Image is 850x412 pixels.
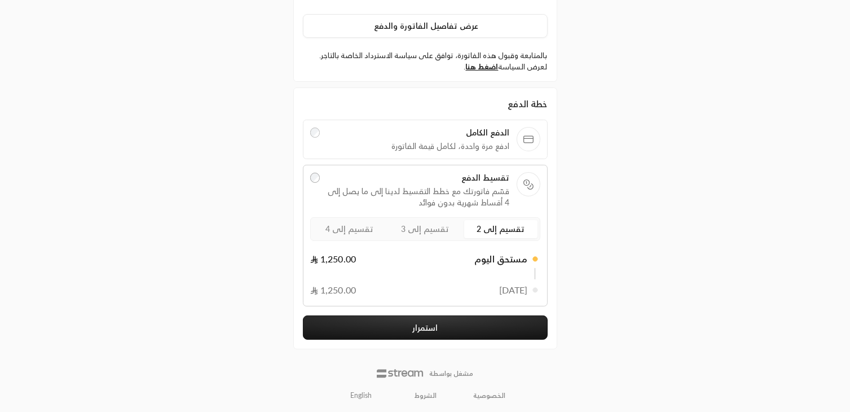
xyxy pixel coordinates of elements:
span: تقسيم إلى 3 [401,224,449,234]
span: تقسيط الدفع [327,172,510,183]
button: عرض تفاصيل الفاتورة والدفع [303,14,548,38]
span: قسّم فاتورتك مع خطط التقسيط لدينا إلى ما يصل إلى 4 أقساط شهرية بدون فوائد [327,186,510,208]
a: English [345,387,378,405]
span: الدفع الكامل [327,127,510,138]
label: بالمتابعة وقبول هذه الفاتورة، توافق على سياسة الاسترداد الخاصة بالتاجر. لعرض السياسة . [303,50,548,72]
span: تقسيم إلى 2 [477,224,525,234]
a: اضغط هنا [466,62,499,71]
input: الدفع الكاملادفع مرة واحدة، لكامل قيمة الفاتورة [310,128,320,138]
span: ادفع مرة واحدة، لكامل قيمة الفاتورة [327,141,510,152]
span: تقسيم إلى 4 [325,224,373,234]
p: مشغل بواسطة [430,369,474,378]
span: 1,250.00 [310,283,356,297]
div: خطة الدفع [303,97,548,111]
a: الخصوصية [473,391,505,400]
a: الشروط [415,391,437,400]
span: [DATE] [499,283,528,297]
input: تقسيط الدفعقسّم فاتورتك مع خطط التقسيط لدينا إلى ما يصل إلى 4 أقساط شهرية بدون فوائد [310,173,320,183]
span: 1,250.00 [310,252,356,266]
span: مستحق اليوم [474,252,527,266]
button: استمرار [303,315,548,340]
